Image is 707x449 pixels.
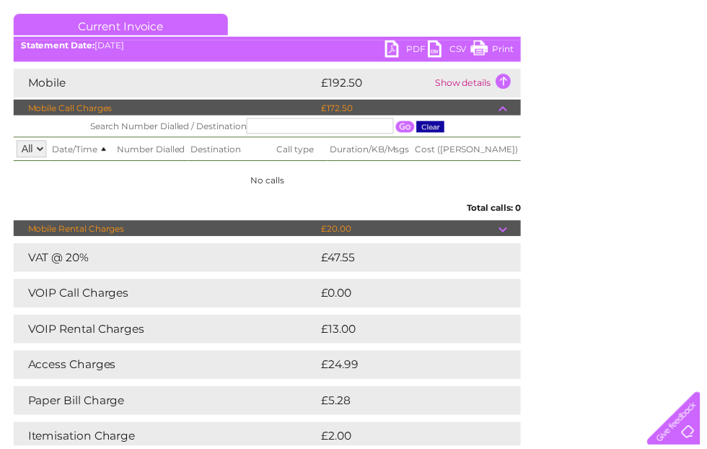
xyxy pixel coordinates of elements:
[453,61,480,72] a: Water
[193,144,243,155] span: Destination
[321,353,498,382] td: £24.99
[436,69,526,97] td: Show details
[14,13,230,35] a: Current Invoice
[14,100,321,117] td: Mobile Call Charges
[14,353,321,382] td: Access Charges
[530,61,573,72] a: Telecoms
[14,222,321,239] td: Mobile Rental Charges
[321,222,504,239] td: £20.00
[333,144,413,155] span: Duration/KB/Msgs
[611,61,646,72] a: Contact
[489,61,521,72] a: Energy
[432,40,475,61] a: CSV
[389,40,432,61] a: PDF
[321,69,436,97] td: £192.50
[14,40,526,50] div: [DATE]
[118,144,187,155] span: Number Dialled
[14,245,321,274] td: VAT @ 20%
[581,61,602,72] a: Blog
[14,162,526,201] td: No calls
[14,69,321,97] td: Mobile
[14,8,695,70] div: Clear Business is a trading name of Verastar Limited (registered in [GEOGRAPHIC_DATA] No. 3667643...
[14,389,321,418] td: Paper Bill Charge
[659,61,693,72] a: Log out
[321,317,496,346] td: £13.00
[53,144,113,155] span: Date/Time
[321,389,492,418] td: £5.28
[435,7,535,25] a: 0333 014 3131
[14,115,526,138] th: Search Number Dialled / Destination
[21,39,95,50] b: Statement Date:
[14,281,321,310] td: VOIP Call Charges
[321,281,493,310] td: £0.00
[475,40,519,61] a: Print
[279,144,317,155] span: Call type
[321,245,496,274] td: £47.55
[25,38,98,82] img: logo.png
[321,100,504,117] td: £172.50
[14,317,321,346] td: VOIP Rental Charges
[419,144,523,155] span: Cost ([PERSON_NAME])
[14,201,526,214] div: Total calls: 0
